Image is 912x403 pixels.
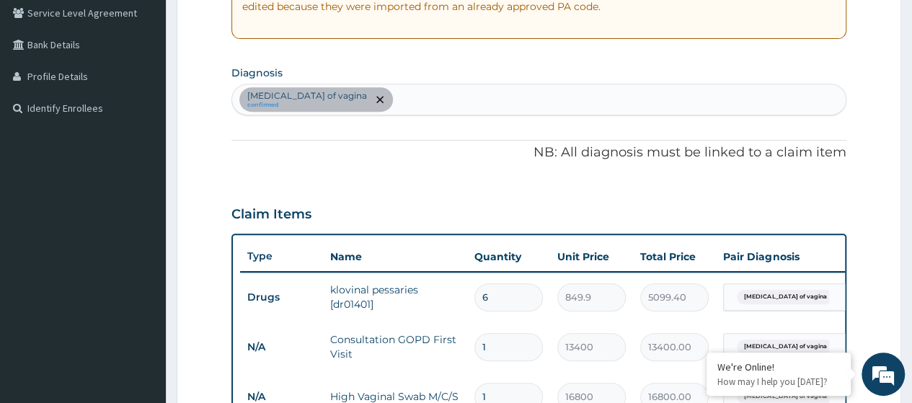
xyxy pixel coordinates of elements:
[231,143,846,162] p: NB: All diagnosis must be linked to a claim item
[247,102,367,109] small: confirmed
[240,284,323,311] td: Drugs
[75,81,242,99] div: Chat with us now
[7,258,275,309] textarea: Type your message and hit 'Enter'
[737,290,833,304] span: [MEDICAL_DATA] of vagina
[231,207,311,223] h3: Claim Items
[467,242,550,271] th: Quantity
[323,275,467,319] td: klovinal pessaries [dr01401]
[236,7,271,42] div: Minimize live chat window
[240,243,323,270] th: Type
[27,72,58,108] img: d_794563401_company_1708531726252_794563401
[717,376,840,388] p: How may I help you today?
[373,93,386,106] span: remove selection option
[716,242,875,271] th: Pair Diagnosis
[323,242,467,271] th: Name
[231,66,283,80] label: Diagnosis
[633,242,716,271] th: Total Price
[717,360,840,373] div: We're Online!
[240,334,323,360] td: N/A
[247,90,367,102] p: [MEDICAL_DATA] of vagina
[550,242,633,271] th: Unit Price
[84,114,199,260] span: We're online!
[323,325,467,368] td: Consultation GOPD First Visit
[737,340,833,354] span: [MEDICAL_DATA] of vagina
